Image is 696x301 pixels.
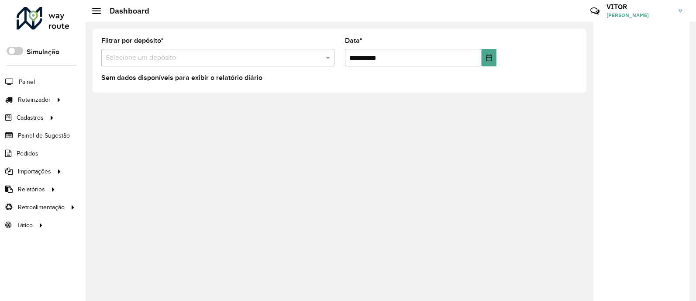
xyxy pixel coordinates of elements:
label: Sem dados disponíveis para exibir o relatório diário [101,73,262,83]
span: Painel de Sugestão [18,131,70,140]
h2: Dashboard [101,6,149,16]
label: Filtrar por depósito [101,35,164,46]
span: Roteirizador [18,95,51,104]
span: Tático [17,221,33,230]
span: Importações [18,167,51,176]
h3: VITOR [606,3,672,11]
span: Painel [19,77,35,86]
span: Pedidos [17,149,38,158]
span: Relatórios [18,185,45,194]
span: [PERSON_NAME] [606,11,672,19]
a: Contato Rápido [586,2,604,21]
span: Cadastros [17,113,44,122]
button: Choose Date [482,49,496,66]
label: Data [345,35,362,46]
span: Retroalimentação [18,203,65,212]
label: Simulação [27,47,59,57]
